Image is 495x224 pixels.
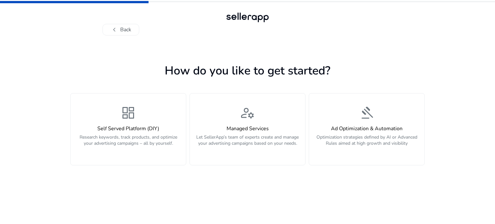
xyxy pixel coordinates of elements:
button: gavelAd Optimization & AutomationOptimization strategies defined by AI or Advanced Rules aimed at... [309,93,425,165]
span: chevron_left [111,26,118,34]
button: manage_accountsManaged ServicesLet SellerApp’s team of experts create and manage your advertising... [189,93,306,165]
button: chevron_leftBack [102,24,139,35]
p: Let SellerApp’s team of experts create and manage your advertising campaigns based on your needs. [194,134,301,153]
p: Research keywords, track products, and optimize your advertising campaigns – all by yourself. [74,134,182,153]
p: Optimization strategies defined by AI or Advanced Rules aimed at high growth and visibility [313,134,421,153]
span: dashboard [121,105,136,121]
span: manage_accounts [240,105,255,121]
h4: Self Served Platform (DIY) [74,126,182,132]
button: dashboardSelf Served Platform (DIY)Research keywords, track products, and optimize your advertisi... [70,93,186,165]
h4: Managed Services [194,126,301,132]
span: gavel [359,105,374,121]
h4: Ad Optimization & Automation [313,126,421,132]
h1: How do you like to get started? [70,64,425,78]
